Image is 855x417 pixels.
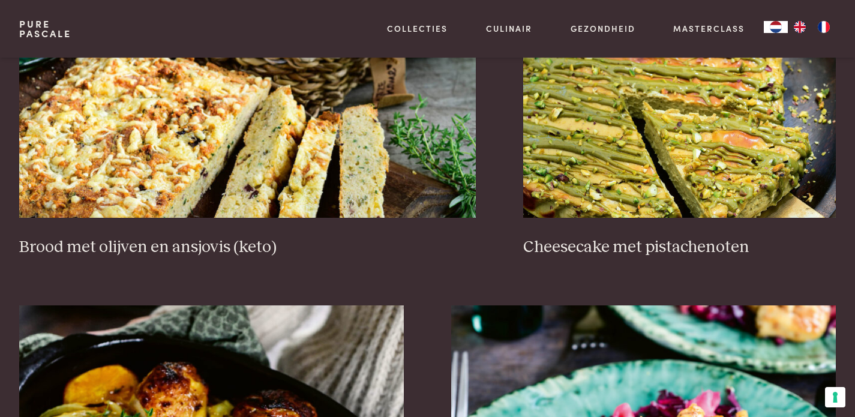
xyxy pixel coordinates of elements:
div: Language [764,21,788,33]
a: FR [812,21,836,33]
aside: Language selected: Nederlands [764,21,836,33]
h3: Cheesecake met pistachenoten [523,237,836,258]
button: Uw voorkeuren voor toestemming voor trackingtechnologieën [825,387,845,407]
a: NL [764,21,788,33]
h3: Brood met olijven en ansjovis (keto) [19,237,476,258]
a: Collecties [387,22,448,35]
a: PurePascale [19,19,71,38]
ul: Language list [788,21,836,33]
a: EN [788,21,812,33]
a: Gezondheid [571,22,635,35]
a: Masterclass [673,22,745,35]
a: Culinair [486,22,532,35]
